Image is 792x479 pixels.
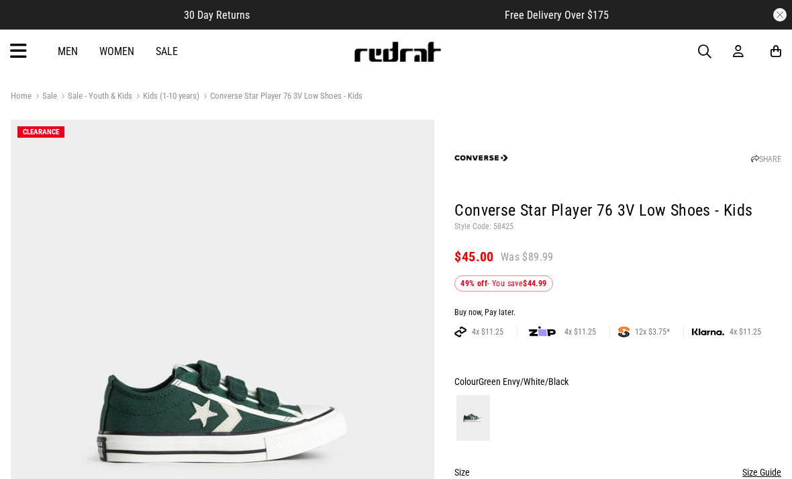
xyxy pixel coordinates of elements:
iframe: Customer reviews powered by Trustpilot [277,8,478,21]
a: Women [99,45,134,58]
span: 4x $11.25 [724,326,766,337]
a: Home [11,91,32,101]
p: Style Code: 58425 [454,222,781,232]
span: CLEARANCE [23,128,59,136]
h1: Converse Star Player 76 3V Low Shoes - Kids [454,200,781,222]
a: Sale - Youth & Kids [57,91,132,103]
img: KLARNA [692,329,724,336]
span: 4x $11.25 [559,326,601,337]
span: Green Envy/White/Black [479,376,568,387]
img: Redrat logo [353,42,442,62]
div: Colour [454,374,781,390]
span: 4x $11.25 [466,326,509,337]
div: Buy now, Pay later. [454,308,781,318]
a: Kids (1-10 years) [132,91,199,103]
a: SHARE [751,155,781,164]
a: Sale [156,45,178,58]
b: 49% off [460,279,487,288]
img: Converse [454,131,508,185]
span: 30 Day Returns [184,9,250,21]
div: - You save [454,275,552,292]
img: SPLITPAY [618,326,630,337]
span: $45.00 [454,249,493,265]
a: Converse Star Player 76 3V Low Shoes - Kids [199,91,362,103]
img: Green Envy/White/Black [456,395,490,441]
a: Sale [32,91,57,103]
img: AFTERPAY [454,326,466,337]
span: Was $89.99 [501,250,554,265]
span: Free Delivery Over $175 [505,9,609,21]
a: Men [58,45,78,58]
b: $44.99 [523,279,546,288]
span: 12x $3.75* [630,326,675,337]
img: zip [529,325,556,339]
